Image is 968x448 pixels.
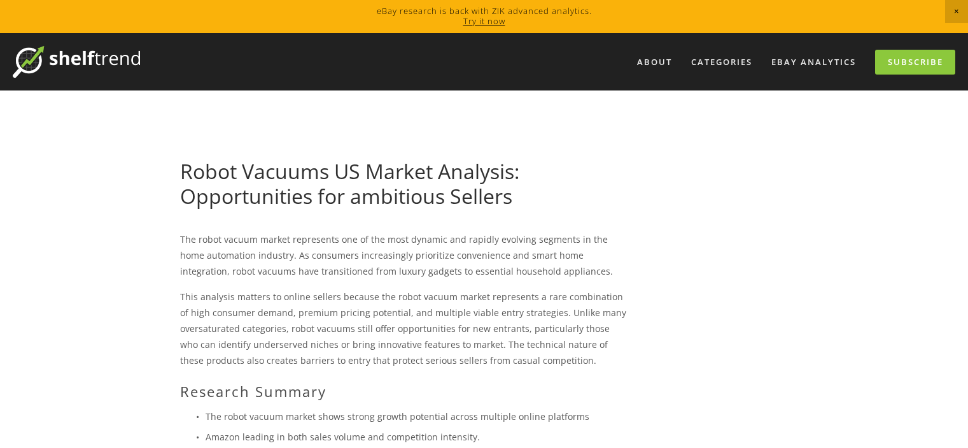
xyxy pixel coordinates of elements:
img: ShelfTrend [13,46,140,78]
a: Robot Vacuums US Market Analysis: Opportunities for ambitious Sellers [180,157,519,209]
a: Try it now [463,15,505,27]
h2: Research Summary [180,383,626,400]
a: About [629,52,680,73]
div: Categories [683,52,761,73]
p: This analysis matters to online sellers because the robot vacuum market represents a rare combina... [180,289,626,369]
p: The robot vacuum market shows strong growth potential across multiple online platforms [206,408,626,424]
p: Amazon leading in both sales volume and competition intensity. [206,429,626,445]
a: Subscribe [875,50,955,75]
a: eBay Analytics [763,52,864,73]
p: The robot vacuum market represents one of the most dynamic and rapidly evolving segments in the h... [180,231,626,280]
